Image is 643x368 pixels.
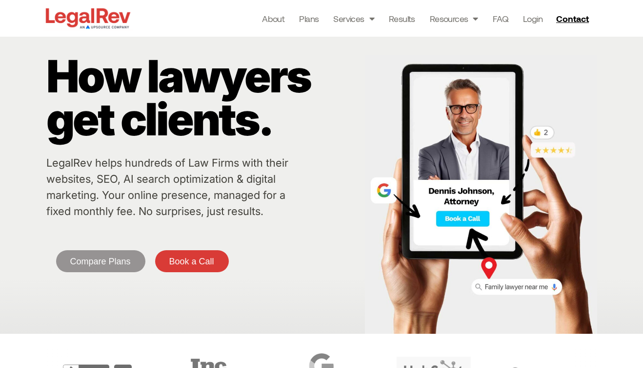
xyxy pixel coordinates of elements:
[493,12,508,25] a: FAQ
[155,250,229,272] a: Book a Call
[169,257,214,266] span: Book a Call
[556,14,589,23] span: Contact
[389,12,415,25] a: Results
[262,12,543,25] nav: Menu
[299,12,319,25] a: Plans
[523,12,543,25] a: Login
[56,250,145,272] a: Compare Plans
[70,257,131,266] span: Compare Plans
[46,156,288,217] a: LegalRev helps hundreds of Law Firms with their websites, SEO, AI search optimization & digital m...
[262,12,284,25] a: About
[333,12,374,25] a: Services
[552,11,595,26] a: Contact
[46,55,361,141] p: How lawyers get clients.
[430,12,478,25] a: Resources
